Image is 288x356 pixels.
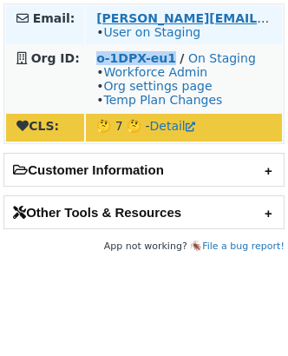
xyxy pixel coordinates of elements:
[103,93,222,107] a: Temp Plan Changes
[3,238,285,255] footer: App not working? 🪳
[86,114,282,142] td: 🤔 7 🤔 -
[202,241,285,252] a: File a bug report!
[96,65,222,107] span: • • •
[16,119,59,133] strong: CLS:
[96,51,176,65] a: o-1DPX-eu1
[4,196,284,228] h2: Other Tools & Resources
[31,51,80,65] strong: Org ID:
[103,65,207,79] a: Workforce Admin
[103,79,212,93] a: Org settings page
[180,51,184,65] strong: /
[4,154,284,186] h2: Customer Information
[150,119,195,133] a: Detail
[96,25,200,39] span: •
[103,25,200,39] a: User on Staging
[33,11,75,25] strong: Email:
[188,51,256,65] a: On Staging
